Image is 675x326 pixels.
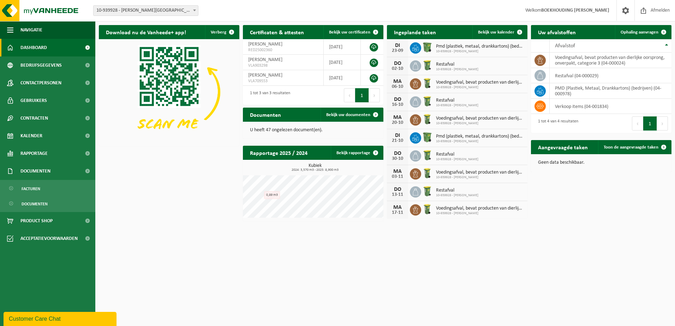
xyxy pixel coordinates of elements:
span: [PERSON_NAME] [248,57,282,62]
span: Restafval [436,152,478,157]
td: [DATE] [324,55,361,70]
td: [DATE] [324,39,361,55]
p: Geen data beschikbaar. [538,160,664,165]
div: MA [390,169,405,174]
div: 1 tot 3 van 3 resultaten [246,87,290,103]
button: Next [657,116,668,131]
span: [PERSON_NAME] [248,42,282,47]
div: 16-10 [390,102,405,107]
div: 03-11 [390,174,405,179]
img: WB-0140-HPE-GN-50 [421,203,433,215]
div: MA [390,205,405,210]
span: Voedingsafval, bevat producten van dierlijke oorsprong, onverpakt, categorie 3 [436,116,524,121]
span: RED25002360 [248,47,318,53]
td: voedingsafval, bevat producten van dierlijke oorsprong, onverpakt, categorie 3 (04-000024) [550,53,671,68]
img: WB-0140-HPE-GN-50 [421,167,433,179]
div: 02-10 [390,66,405,71]
span: Voedingsafval, bevat producten van dierlijke oorsprong, onverpakt, categorie 3 [436,80,524,85]
img: WB-0240-HPE-GN-50 [421,149,433,161]
a: Documenten [2,197,94,210]
span: 2024: 3,570 m3 - 2025: 8,900 m3 [246,168,383,172]
div: 0,89 m3 [264,191,280,199]
span: 10-939928 - ROEL HEYRICK - DESTELBERGEN [94,6,198,16]
span: Toon de aangevraagde taken [604,145,658,150]
span: 10-939928 - [PERSON_NAME] [436,157,478,162]
span: Bedrijfsgegevens [20,56,62,74]
img: WB-0240-HPE-GN-50 [421,59,433,71]
button: 1 [643,116,657,131]
h2: Ingeplande taken [387,25,443,39]
span: 10-939928 - [PERSON_NAME] [436,139,524,144]
img: WB-0240-HPE-GN-50 [421,95,433,107]
div: DO [390,151,405,156]
h2: Certificaten & attesten [243,25,311,39]
span: Contracten [20,109,48,127]
h2: Download nu de Vanheede+ app! [99,25,193,39]
div: 1 tot 4 van 4 resultaten [534,116,578,131]
a: Bekijk uw kalender [472,25,527,39]
div: DO [390,61,405,66]
span: Rapportage [20,145,48,162]
a: Bekijk uw documenten [321,108,383,122]
button: Previous [632,116,643,131]
span: Bekijk uw certificaten [329,30,370,35]
a: Bekijk rapportage [331,146,383,160]
div: MA [390,79,405,84]
img: WB-0370-HPE-GN-50 [421,131,433,143]
span: Restafval [436,188,478,193]
td: PMD (Plastiek, Metaal, Drankkartons) (bedrijven) (04-000978) [550,83,671,99]
span: Ophaling aanvragen [621,30,658,35]
span: [PERSON_NAME] [248,73,282,78]
span: VLA903298 [248,63,318,68]
h3: Kubiek [246,163,383,172]
strong: BOEKHOUDING [PERSON_NAME] [541,8,609,13]
span: Voedingsafval, bevat producten van dierlijke oorsprong, onverpakt, categorie 3 [436,170,524,175]
span: 10-939928 - [PERSON_NAME] [436,211,524,216]
h2: Aangevraagde taken [531,140,595,154]
img: Download de VHEPlus App [99,39,239,145]
h2: Rapportage 2025 / 2024 [243,146,315,159]
span: Product Shop [20,212,53,230]
div: 23-09 [390,48,405,53]
span: Voedingsafval, bevat producten van dierlijke oorsprong, onverpakt, categorie 3 [436,206,524,211]
div: 30-10 [390,156,405,161]
div: 20-10 [390,120,405,125]
span: VLA709553 [248,78,318,84]
button: 1 [355,88,369,102]
div: 06-10 [390,84,405,89]
span: 10-939928 - [PERSON_NAME] [436,85,524,90]
span: Gebruikers [20,92,47,109]
span: Bekijk uw documenten [326,113,370,117]
div: MA [390,115,405,120]
div: DI [390,43,405,48]
h2: Documenten [243,108,288,121]
div: 17-11 [390,210,405,215]
span: Navigatie [20,21,42,39]
img: WB-0240-HPE-GN-50 [421,185,433,197]
a: Toon de aangevraagde taken [598,140,671,154]
span: Bekijk uw kalender [478,30,514,35]
a: Ophaling aanvragen [615,25,671,39]
span: Pmd (plastiek, metaal, drankkartons) (bedrijven) [436,134,524,139]
div: DI [390,133,405,138]
button: Previous [344,88,355,102]
span: Verberg [211,30,226,35]
span: Contactpersonen [20,74,61,92]
div: 21-10 [390,138,405,143]
p: U heeft 47 ongelezen document(en). [250,128,376,133]
iframe: chat widget [4,310,118,326]
span: Facturen [22,182,40,195]
button: Verberg [205,25,239,39]
button: Next [369,88,380,102]
span: 10-939928 - [PERSON_NAME] [436,175,524,180]
span: Documenten [20,162,50,180]
span: Restafval [436,62,478,67]
a: Facturen [2,182,94,195]
div: 13-11 [390,192,405,197]
a: Bekijk uw certificaten [323,25,383,39]
span: 10-939928 - [PERSON_NAME] [436,193,478,198]
span: 10-939928 - ROEL HEYRICK - DESTELBERGEN [93,5,198,16]
img: WB-0370-HPE-GN-50 [421,41,433,53]
td: [DATE] [324,70,361,86]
